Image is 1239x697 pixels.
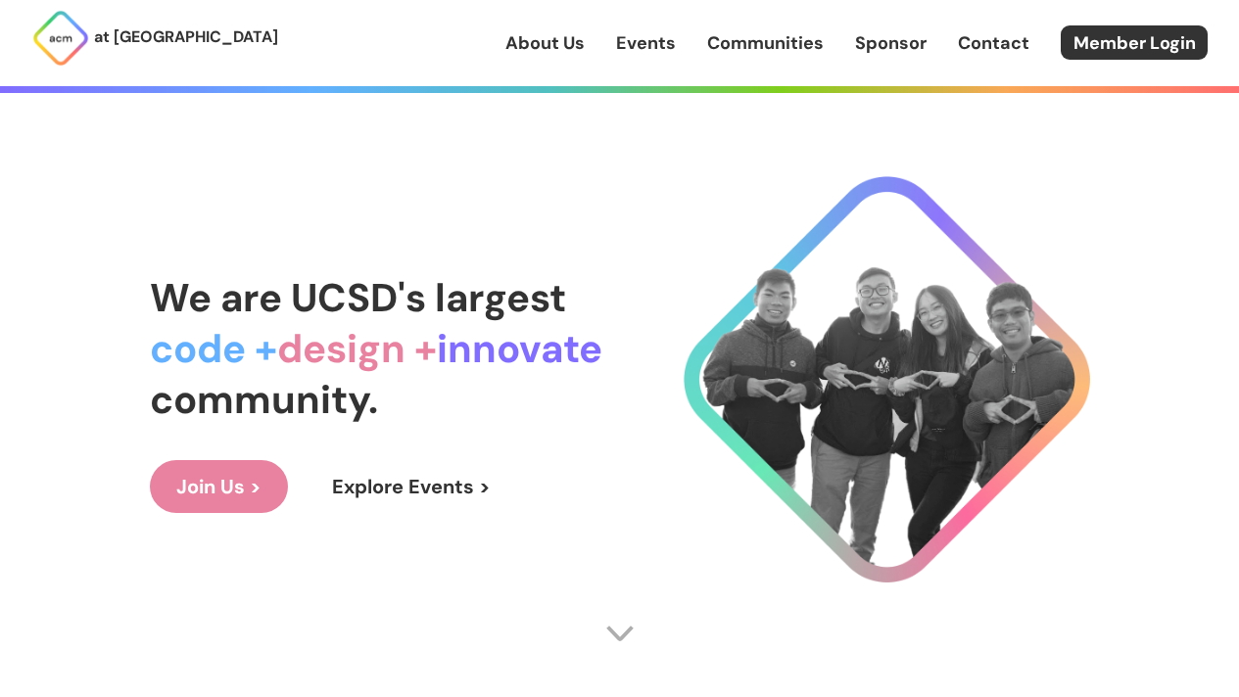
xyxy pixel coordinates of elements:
[437,323,602,374] span: innovate
[707,30,824,56] a: Communities
[505,30,585,56] a: About Us
[277,323,437,374] span: design +
[150,323,277,374] span: code +
[150,272,566,323] span: We are UCSD's largest
[150,374,378,425] span: community.
[150,460,288,513] a: Join Us >
[616,30,676,56] a: Events
[31,9,90,68] img: ACM Logo
[958,30,1029,56] a: Contact
[306,460,517,513] a: Explore Events >
[855,30,927,56] a: Sponsor
[605,619,635,648] img: Scroll Arrow
[684,176,1090,582] img: Cool Logo
[1061,25,1208,60] a: Member Login
[94,24,278,50] p: at [GEOGRAPHIC_DATA]
[31,9,278,68] a: at [GEOGRAPHIC_DATA]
